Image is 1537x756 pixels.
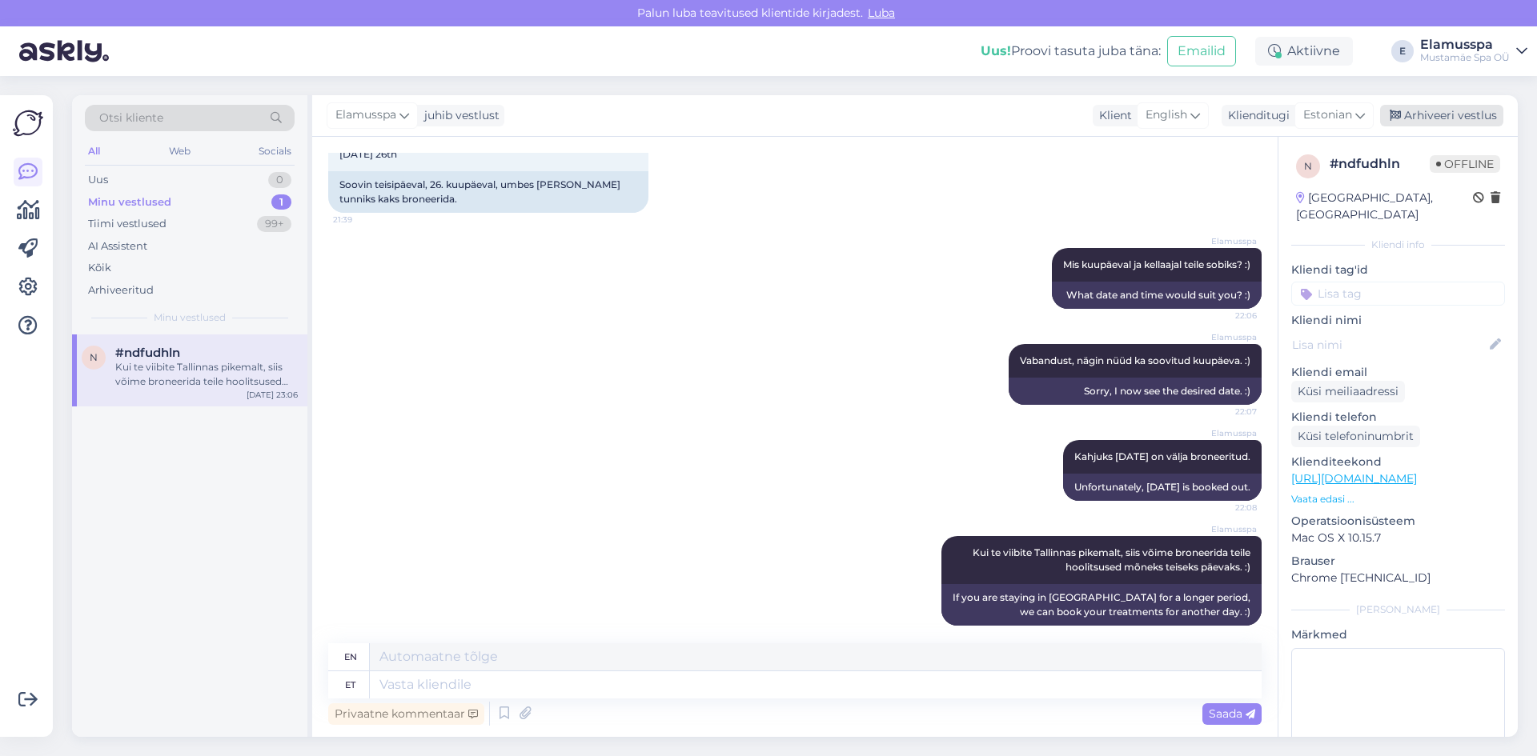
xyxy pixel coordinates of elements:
[247,389,298,401] div: [DATE] 23:06
[1291,312,1505,329] p: Kliendi nimi
[1291,553,1505,570] p: Brauser
[941,584,1262,626] div: If you are staying in [GEOGRAPHIC_DATA] for a longer period, we can book your treatments for anot...
[90,351,98,363] span: n
[1052,282,1262,309] div: What date and time would suit you? :)
[115,346,180,360] span: #ndfudhln
[88,194,171,210] div: Minu vestlused
[1420,51,1510,64] div: Mustamäe Spa OÜ
[1291,513,1505,530] p: Operatsioonisüsteem
[166,141,194,162] div: Web
[1291,471,1417,486] a: [URL][DOMAIN_NAME]
[1380,105,1503,126] div: Arhiveeri vestlus
[1291,238,1505,252] div: Kliendi info
[1093,107,1132,124] div: Klient
[268,172,291,188] div: 0
[271,194,291,210] div: 1
[115,360,298,389] div: Kui te viibite Tallinnas pikemalt, siis võime broneerida teile hoolitsused mõneks teiseks päevaks...
[981,43,1011,58] b: Uus!
[1420,38,1510,51] div: Elamusspa
[88,260,111,276] div: Kõik
[88,282,154,298] div: Arhiveeritud
[328,171,648,213] div: Soovin teisipäeval, 26. kuupäeval, umbes [PERSON_NAME] tunniks kaks broneerida.
[255,141,295,162] div: Socials
[1291,364,1505,381] p: Kliendi email
[1209,706,1255,721] span: Saada
[1197,523,1257,535] span: Elamusspa
[1291,626,1505,643] p: Märkmed
[1197,626,1257,638] span: 23:06
[418,107,500,124] div: juhib vestlust
[1430,155,1500,173] span: Offline
[1222,107,1290,124] div: Klienditugi
[154,310,226,325] span: Minu vestlused
[1330,154,1430,174] div: # ndfudhln
[328,703,484,725] div: Privaatne kommentaar
[1197,502,1257,514] span: 22:08
[1009,378,1262,405] div: Sorry, I now see the desired date. :)
[1255,37,1353,66] div: Aktiivne
[1291,381,1405,402] div: Küsi meiliaadressi
[1197,310,1257,322] span: 22:06
[99,110,163,126] span: Otsi kliente
[1063,474,1262,501] div: Unfortunately, [DATE] is booked out.
[1197,331,1257,343] span: Elamusspa
[335,106,396,124] span: Elamusspa
[1291,262,1505,278] p: Kliendi tag'id
[88,216,167,232] div: Tiimi vestlused
[1391,40,1414,62] div: E
[344,643,357,670] div: en
[88,172,108,188] div: Uus
[1291,602,1505,617] div: [PERSON_NAME]
[1291,409,1505,426] p: Kliendi telefon
[13,108,43,138] img: Askly Logo
[1304,160,1312,172] span: n
[85,141,103,162] div: All
[333,214,393,226] span: 21:39
[1020,354,1250,366] span: Vabandust, nägin nüüd ka soovitud kuupäeva. :)
[1197,427,1257,439] span: Elamusspa
[345,671,355,698] div: et
[1292,336,1487,354] input: Lisa nimi
[981,42,1161,61] div: Proovi tasuta juba täna:
[1291,426,1420,447] div: Küsi telefoninumbrit
[1074,450,1250,462] span: Kahjuks [DATE] on välja broneeritud.
[1291,570,1505,586] p: Chrome [TECHNICAL_ID]
[863,6,900,20] span: Luba
[1303,106,1352,124] span: Estonian
[1146,106,1187,124] span: English
[257,216,291,232] div: 99+
[1167,36,1236,66] button: Emailid
[1063,258,1250,270] span: Mis kuupäeval ja kellaajal teile sobiks? :)
[973,546,1253,573] span: Kui te viibite Tallinnas pikemalt, siis võime broneerida teile hoolitsused mõneks teiseks päevaks...
[1291,492,1505,506] p: Vaata edasi ...
[1291,282,1505,306] input: Lisa tag
[88,238,147,254] div: AI Assistent
[1291,530,1505,546] p: Mac OS X 10.15.7
[1197,406,1257,418] span: 22:07
[1420,38,1527,64] a: ElamusspaMustamäe Spa OÜ
[1197,235,1257,247] span: Elamusspa
[1291,454,1505,470] p: Klienditeekond
[1296,190,1473,223] div: [GEOGRAPHIC_DATA], [GEOGRAPHIC_DATA]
